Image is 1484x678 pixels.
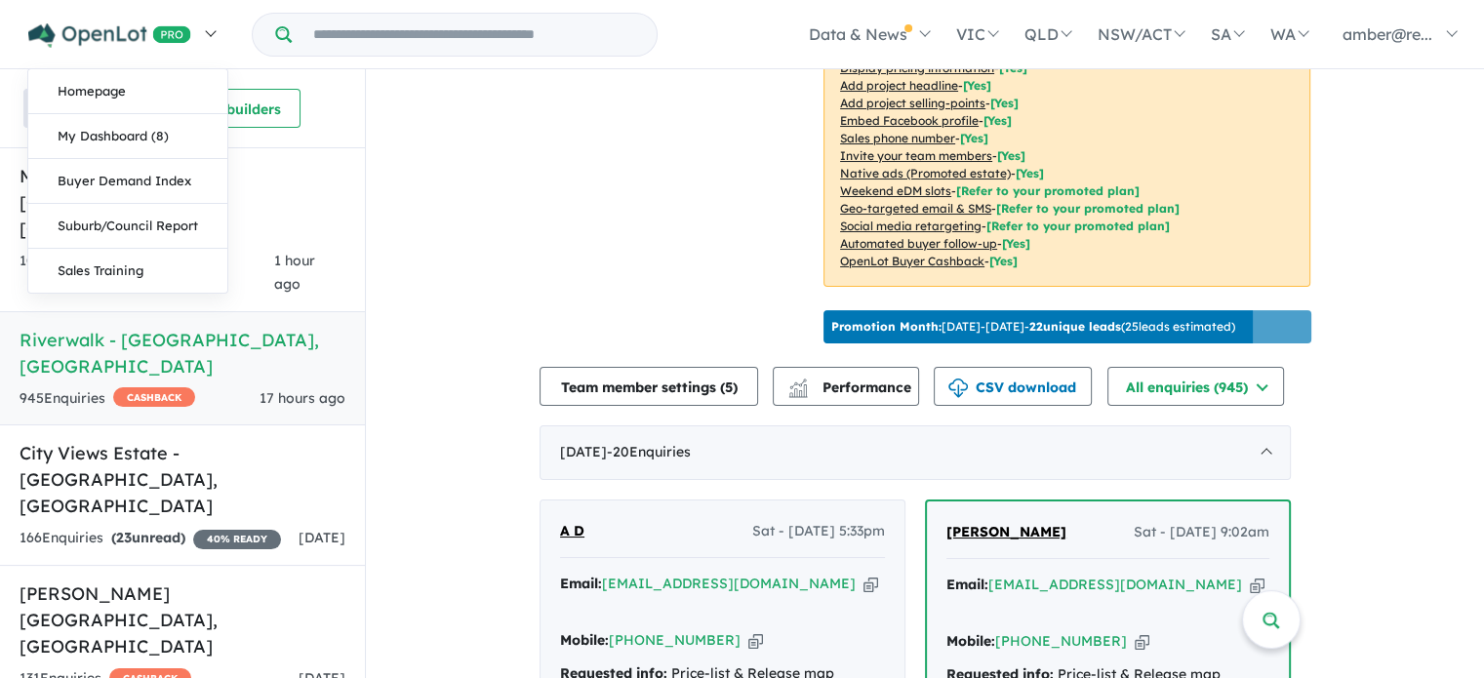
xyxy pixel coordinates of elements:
[1002,236,1030,251] span: [Yes]
[28,23,191,48] img: Openlot PRO Logo White
[1250,575,1264,595] button: Copy
[20,163,345,242] h5: Masall Estate - [GEOGRAPHIC_DATA] , [GEOGRAPHIC_DATA]
[840,254,984,268] u: OpenLot Buyer Cashback
[983,113,1012,128] span: [ Yes ]
[840,183,951,198] u: Weekend eDM slots
[995,632,1127,650] a: [PHONE_NUMBER]
[989,254,1018,268] span: [Yes]
[20,327,345,379] h5: Riverwalk - [GEOGRAPHIC_DATA] , [GEOGRAPHIC_DATA]
[988,576,1242,593] a: [EMAIL_ADDRESS][DOMAIN_NAME]
[609,631,741,649] a: [PHONE_NUMBER]
[20,580,345,659] h5: [PERSON_NAME][GEOGRAPHIC_DATA] , [GEOGRAPHIC_DATA]
[1134,521,1269,544] span: Sat - [DATE] 9:02am
[560,522,584,539] span: A D
[20,527,281,550] div: 166 Enquir ies
[725,379,733,396] span: 5
[1107,367,1284,406] button: All enquiries (945)
[602,575,856,592] a: [EMAIL_ADDRESS][DOMAIN_NAME]
[20,387,195,411] div: 945 Enquir ies
[752,520,885,543] span: Sat - [DATE] 5:33pm
[840,219,982,233] u: Social media retargeting
[946,521,1066,544] a: [PERSON_NAME]
[299,529,345,546] span: [DATE]
[963,78,991,93] span: [ Yes ]
[831,319,942,334] b: Promotion Month:
[274,252,315,293] span: 1 hour ago
[999,60,1027,75] span: [ Yes ]
[946,576,988,593] strong: Email:
[1016,166,1044,180] span: [Yes]
[863,574,878,594] button: Copy
[840,60,994,75] u: Display pricing information
[28,69,227,114] a: Homepage
[996,201,1180,216] span: [Refer to your promoted plan]
[113,387,195,407] span: CASHBACK
[540,367,758,406] button: Team member settings (5)
[986,219,1170,233] span: [Refer to your promoted plan]
[840,201,991,216] u: Geo-targeted email & SMS
[560,520,584,543] a: A D
[116,529,132,546] span: 23
[560,575,602,592] strong: Email:
[560,631,609,649] strong: Mobile:
[840,96,985,110] u: Add project selling-points
[607,443,691,460] span: - 20 Enquir ies
[748,630,763,651] button: Copy
[28,114,227,159] a: My Dashboard (8)
[948,379,968,398] img: download icon
[28,204,227,249] a: Suburb/Council Report
[28,159,227,204] a: Buyer Demand Index
[1029,319,1121,334] b: 22 unique leads
[840,236,997,251] u: Automated buyer follow-up
[840,166,1011,180] u: Native ads (Promoted estate)
[260,389,345,407] span: 17 hours ago
[960,131,988,145] span: [ Yes ]
[111,529,185,546] strong: ( unread)
[20,250,274,297] div: 1096 Enquir ies
[773,367,919,406] button: Performance
[946,632,995,650] strong: Mobile:
[831,318,1235,336] p: [DATE] - [DATE] - ( 25 leads estimated)
[791,379,911,396] span: Performance
[1135,631,1149,652] button: Copy
[840,78,958,93] u: Add project headline
[788,384,808,397] img: bar-chart.svg
[193,530,281,549] span: 40 % READY
[296,14,653,56] input: Try estate name, suburb, builder or developer
[956,183,1140,198] span: [Refer to your promoted plan]
[946,523,1066,540] span: [PERSON_NAME]
[990,96,1019,110] span: [ Yes ]
[934,367,1092,406] button: CSV download
[789,379,807,389] img: line-chart.svg
[997,148,1025,163] span: [ Yes ]
[840,113,979,128] u: Embed Facebook profile
[840,131,955,145] u: Sales phone number
[1343,24,1432,44] span: amber@re...
[840,148,992,163] u: Invite your team members
[540,425,1291,480] div: [DATE]
[20,440,345,519] h5: City Views Estate - [GEOGRAPHIC_DATA] , [GEOGRAPHIC_DATA]
[28,249,227,293] a: Sales Training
